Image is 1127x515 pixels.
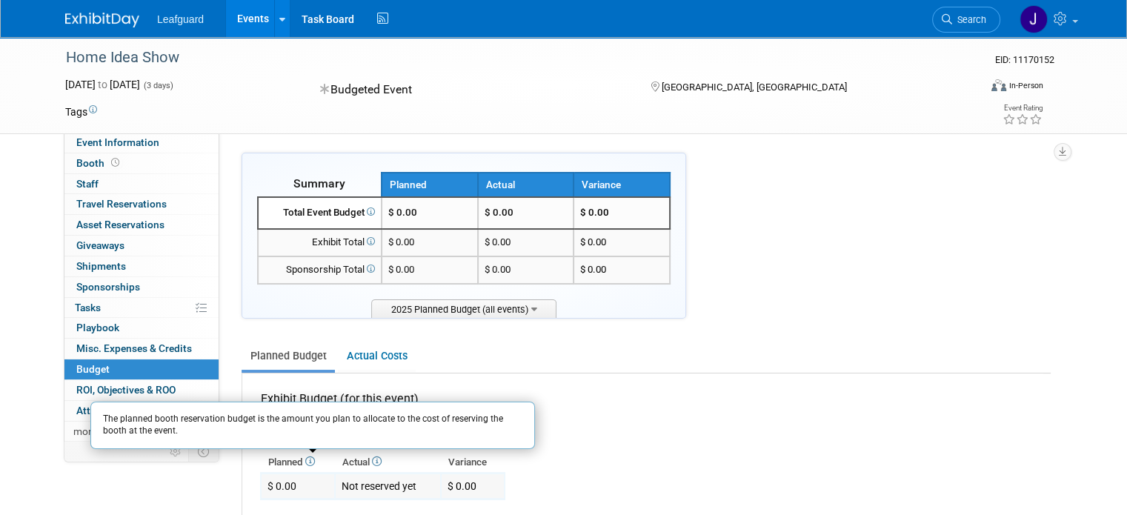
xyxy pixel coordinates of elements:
span: Travel Reservations [76,198,167,210]
span: to [96,79,110,90]
td: $ 0.00 [478,229,574,256]
span: Giveaways [76,239,124,251]
a: Budget [64,359,219,379]
a: Misc. Expenses & Credits [64,339,219,359]
a: more [64,422,219,442]
td: $ 0.00 [478,256,574,284]
div: Budgeted Event [316,77,627,103]
div: In-Person [1008,80,1043,91]
div: Sponsorship Total [265,263,375,277]
td: $ 0.00 [478,197,574,229]
span: Event Information [76,136,159,148]
span: $ 0.00 [580,207,609,218]
span: $ 0.00 [580,236,606,247]
span: Staff [76,178,99,190]
th: Variance [441,452,505,473]
img: ExhibitDay [65,13,139,27]
a: Asset Reservations [64,215,219,235]
a: Shipments [64,256,219,276]
div: $ 0.00 [267,479,296,494]
span: $ 0.00 [388,207,417,218]
th: Planned [382,173,478,197]
a: Event Information [64,133,219,153]
span: Asset Reservations [76,219,164,230]
a: Playbook [64,318,219,338]
div: Event Format [899,77,1043,99]
span: Sponsorships [76,281,140,293]
span: Shipments [76,260,126,272]
span: $ 0.00 [580,264,606,275]
span: Event ID: 11170152 [995,54,1054,65]
span: more [73,425,97,437]
div: The planned booth reservation budget is the amount you plan to allocate to the cost of reserving ... [90,402,535,449]
span: [GEOGRAPHIC_DATA], [GEOGRAPHIC_DATA] [662,82,847,93]
span: Attachments [76,405,136,416]
span: [DATE] [DATE] [65,79,140,90]
a: Sponsorships [64,277,219,297]
img: Format-Inperson.png [991,79,1006,91]
th: Actual [335,452,441,473]
span: Misc. Expenses & Credits [76,342,192,354]
th: Planned [261,452,335,473]
span: Playbook [76,322,119,333]
span: Budget [76,363,110,375]
div: Total Event Budget [265,206,375,220]
span: Search [952,14,986,25]
div: Event Rating [1003,104,1043,112]
a: Booth [64,153,219,173]
span: $ 0.00 [448,480,476,492]
td: Tags [65,104,97,119]
span: Tasks [75,302,101,313]
span: Booth not reserved yet [108,157,122,168]
div: Home Idea Show [61,44,960,71]
span: $ 0.00 [388,264,414,275]
span: 2025 Planned Budget (all events) [371,299,556,318]
a: Actual Costs [338,342,416,370]
span: ROI, Objectives & ROO [76,384,176,396]
span: (3 days) [142,81,173,90]
a: Tasks [64,298,219,318]
span: Summary [293,176,345,190]
a: Travel Reservations [64,194,219,214]
span: $ 0.00 [388,236,414,247]
img: Jamie Chipman [1020,5,1048,33]
a: Giveaways [64,236,219,256]
a: ROI, Objectives & ROO [64,380,219,400]
a: Staff [64,174,219,194]
th: Actual [478,173,574,197]
span: Booth [76,157,122,169]
a: Planned Budget [242,342,335,370]
a: Attachments [64,401,219,421]
th: Variance [574,173,670,197]
div: Exhibit Budget (for this event) [261,391,499,416]
td: Not reserved yet [335,474,441,499]
span: Leafguard [157,13,204,25]
div: Exhibit Total [265,236,375,250]
a: Search [932,7,1000,33]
